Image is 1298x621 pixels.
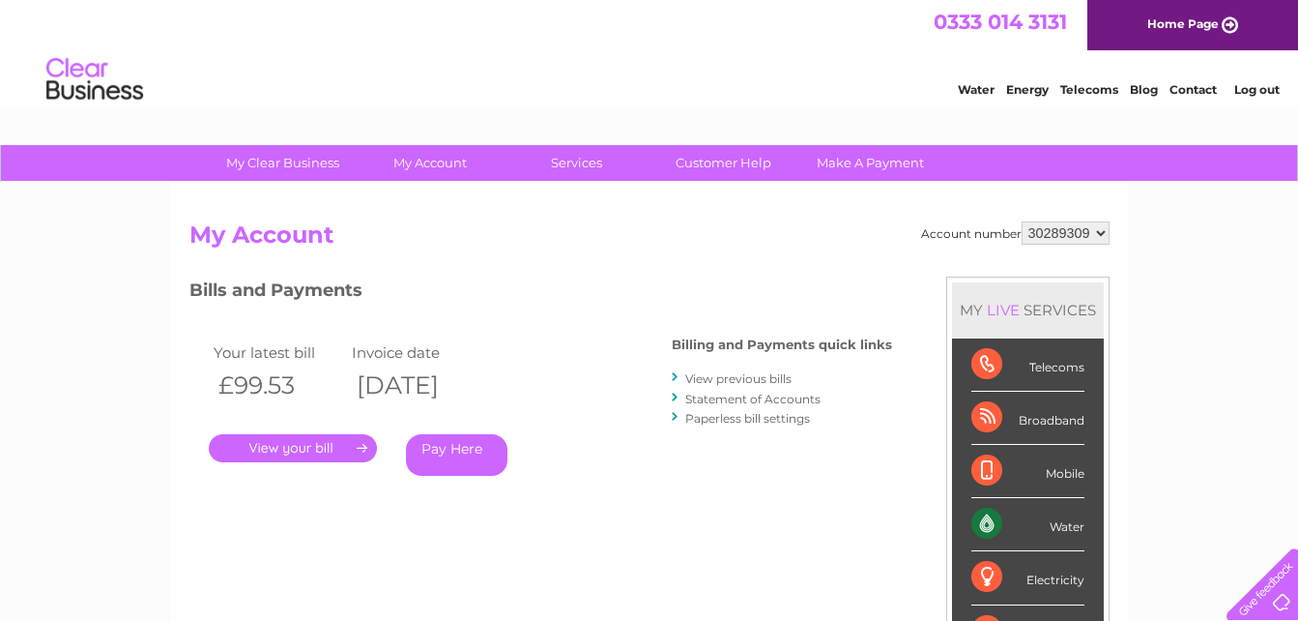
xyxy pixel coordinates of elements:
a: Services [497,145,656,181]
h2: My Account [189,222,1110,258]
a: Statement of Accounts [685,392,821,406]
div: Electricity [971,551,1084,605]
div: Clear Business is a trading name of Verastar Limited (registered in [GEOGRAPHIC_DATA] No. 3667643... [193,11,1107,94]
a: Log out [1234,82,1280,97]
a: Energy [1006,82,1049,97]
th: £99.53 [209,366,348,405]
a: Paperless bill settings [685,411,810,426]
a: Blog [1130,82,1158,97]
a: Water [958,82,995,97]
div: Broadband [971,392,1084,445]
a: My Account [350,145,509,181]
div: Mobile [971,445,1084,498]
div: Account number [921,222,1110,245]
img: logo.png [45,50,144,109]
td: Invoice date [347,340,486,366]
a: Pay Here [406,434,507,476]
td: Your latest bill [209,340,348,366]
a: View previous bills [685,371,792,386]
a: Telecoms [1060,82,1118,97]
div: MY SERVICES [952,282,1104,338]
div: Water [971,498,1084,551]
a: Customer Help [644,145,803,181]
div: Telecoms [971,339,1084,392]
h4: Billing and Payments quick links [672,338,892,352]
th: [DATE] [347,366,486,405]
h3: Bills and Payments [189,277,892,310]
div: LIVE [983,301,1024,319]
a: 0333 014 3131 [934,10,1067,34]
a: My Clear Business [203,145,362,181]
a: Make A Payment [791,145,950,181]
a: Contact [1169,82,1217,97]
a: . [209,434,377,462]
